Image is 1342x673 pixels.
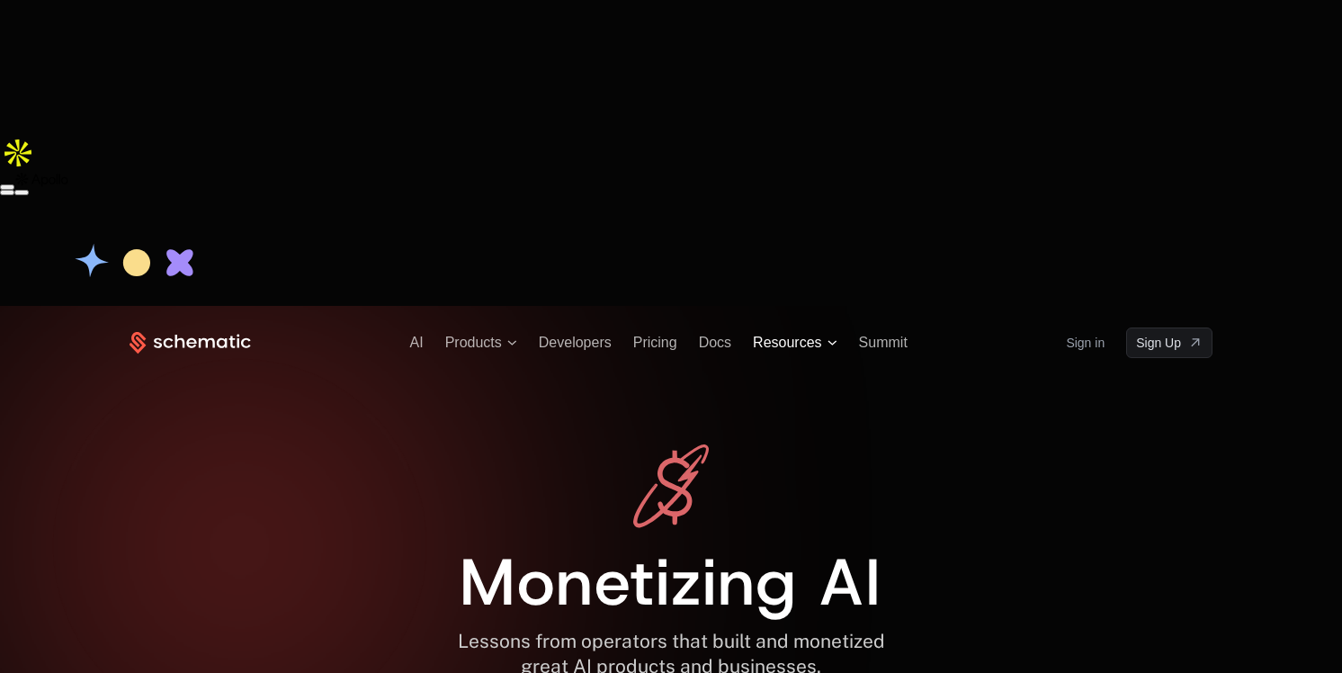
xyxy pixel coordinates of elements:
a: Pricing [633,335,677,350]
a: Docs [699,335,731,350]
a: Summit [859,335,908,350]
a: AI [410,335,424,350]
span: Sign Up [1136,334,1181,352]
span: Resources [753,335,821,351]
a: [object Object] [1126,328,1212,358]
span: Products [445,335,502,351]
span: Monetizing AI [460,539,881,625]
a: Developers [539,335,612,350]
a: Sign in [1066,328,1105,357]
